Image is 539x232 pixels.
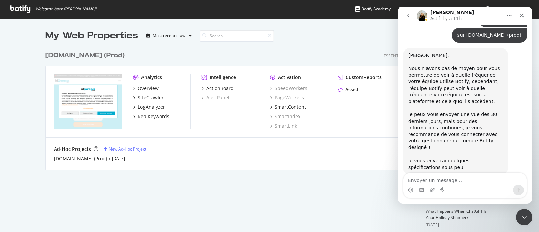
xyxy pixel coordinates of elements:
[54,74,122,129] img: www.idgarages.com
[210,74,236,81] div: Intelligence
[384,53,404,59] div: Essential
[426,222,494,228] div: [DATE]
[270,104,306,110] a: SmartContent
[426,208,487,220] a: What Happens When ChatGPT Is Your Holiday Shopper?
[270,94,304,101] a: PageWorkers
[138,113,169,120] div: RealKeywords
[133,104,165,110] a: LogAnalyzer
[133,85,159,92] a: Overview
[144,30,194,41] button: Most recent crawl
[45,42,410,170] div: grid
[480,4,536,14] button: [PERSON_NAME]
[206,85,234,92] div: ActionBoard
[275,104,306,110] div: SmartContent
[138,104,165,110] div: LogAnalyzer
[54,155,107,162] a: [DOMAIN_NAME] (Prod)
[201,85,234,92] a: ActionBoard
[445,6,480,12] div: Organizations
[200,30,274,42] input: Search
[45,51,125,60] div: [DOMAIN_NAME] (Prod)
[278,74,301,81] div: Activation
[45,29,138,42] div: My Web Properties
[201,94,229,101] a: AlertPanel
[270,85,307,92] a: SpeedWorkers
[355,6,391,12] div: Botify Academy
[338,86,359,93] a: Assist
[45,51,127,60] a: [DOMAIN_NAME] (Prod)
[270,123,297,129] a: SmartLink
[398,6,438,12] div: Knowledge Base
[109,146,146,152] div: New Ad-Hoc Project
[138,94,164,101] div: SiteCrawler
[398,7,532,204] iframe: Intercom live chat
[133,113,169,120] a: RealKeywords
[112,156,125,161] a: [DATE]
[338,74,382,81] a: CustomReports
[516,209,532,225] iframe: Intercom live chat
[133,94,164,101] a: SiteCrawler
[138,85,159,92] div: Overview
[54,146,91,153] div: Ad-Hoc Projects
[35,6,96,12] span: Welcome back, [PERSON_NAME] !
[141,74,162,81] div: Analytics
[153,34,186,38] div: Most recent crawl
[346,74,382,81] div: CustomReports
[104,146,146,152] a: New Ad-Hoc Project
[345,86,359,93] div: Assist
[270,113,300,120] a: SmartIndex
[493,6,525,12] span: Fabien Borsa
